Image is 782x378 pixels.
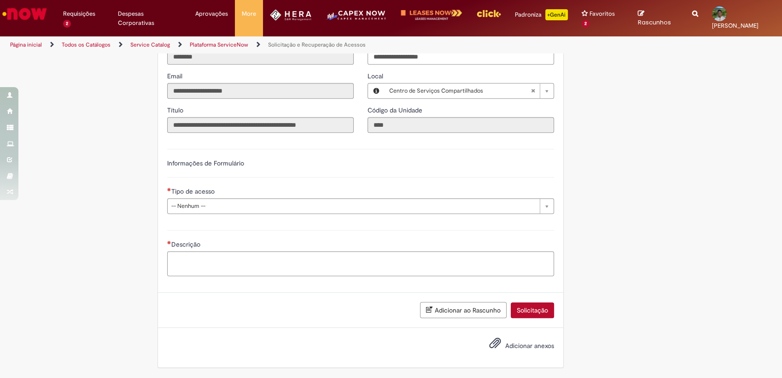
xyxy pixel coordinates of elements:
[167,188,171,191] span: Necessários
[167,106,185,114] span: Somente leitura - Título
[130,41,170,48] a: Service Catalog
[167,159,244,167] label: Informações de Formulário
[637,18,671,27] span: Rascunhos
[401,9,462,21] img: logo-leases-transp-branco.png
[368,49,554,65] input: Telefone de Contato
[420,302,507,318] button: Adicionar ao Rascunho
[171,187,216,195] span: Tipo de acesso
[167,49,354,65] input: ID
[505,342,554,350] span: Adicionar anexos
[242,9,256,18] span: More
[368,106,424,114] span: Somente leitura - Código da Unidade
[368,106,424,115] label: Somente leitura - Código da Unidade
[368,83,385,98] button: Local, Visualizar este registro Centro de Serviços Compartilhados
[118,9,181,28] span: Despesas Corporativas
[487,335,503,356] button: Adicionar anexos
[171,199,535,213] span: -- Nenhum --
[171,240,202,248] span: Descrição
[167,83,354,99] input: Email
[368,72,385,80] span: Local
[270,9,312,21] img: HeraLogo.png
[1,5,48,23] img: ServiceNow
[385,83,554,98] a: Centro de Serviços CompartilhadosLimpar campo Local
[389,83,531,98] span: Centro de Serviços Compartilhados
[10,41,42,48] a: Página inicial
[476,6,501,20] img: click_logo_yellow_360x200.png
[167,71,184,81] label: Somente leitura - Email
[167,251,554,276] textarea: Descrição
[167,241,171,244] span: Necessários
[195,9,228,18] span: Aprovações
[545,9,568,20] p: +GenAi
[190,41,248,48] a: Plataforma ServiceNow
[62,41,111,48] a: Todos os Catálogos
[325,9,386,28] img: CapexLogo5.png
[167,117,354,133] input: Título
[167,106,185,115] label: Somente leitura - Título
[268,41,366,48] a: Solicitação e Recuperação de Acessos
[63,20,71,28] span: 2
[712,22,759,30] span: [PERSON_NAME]
[515,9,568,20] div: Padroniza
[637,10,678,27] a: Rascunhos
[526,83,540,98] abbr: Limpar campo Local
[63,9,95,18] span: Requisições
[511,302,554,318] button: Solicitação
[589,9,615,18] span: Favoritos
[582,20,589,28] span: 2
[7,36,514,53] ul: Trilhas de página
[167,72,184,80] span: Somente leitura - Email
[368,117,554,133] input: Código da Unidade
